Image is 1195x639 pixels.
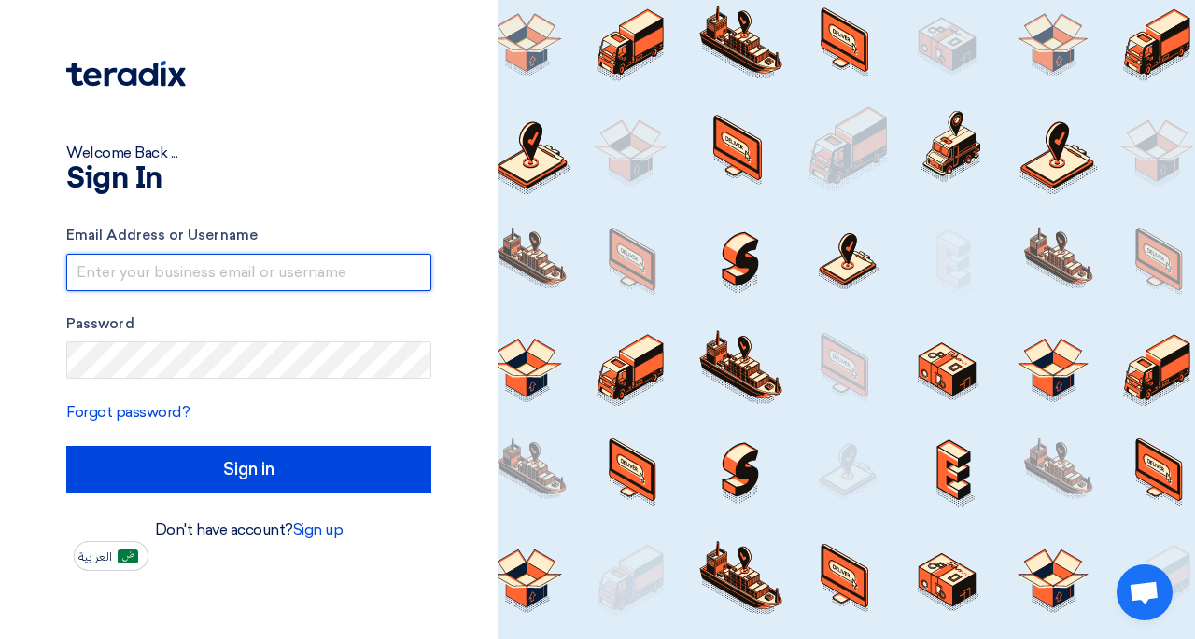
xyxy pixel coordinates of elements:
[293,521,344,538] a: Sign up
[66,142,431,164] div: Welcome Back ...
[66,164,431,194] h1: Sign In
[66,446,431,493] input: Sign in
[66,61,186,87] img: Teradix logo
[118,549,138,563] img: ar-AR.png
[66,254,431,291] input: Enter your business email or username
[1117,564,1173,620] div: Open chat
[66,313,431,335] label: Password
[74,541,148,571] button: العربية
[66,403,190,421] a: Forgot password?
[66,225,431,246] label: Email Address or Username
[66,519,431,541] div: Don't have account?
[78,550,112,563] span: العربية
